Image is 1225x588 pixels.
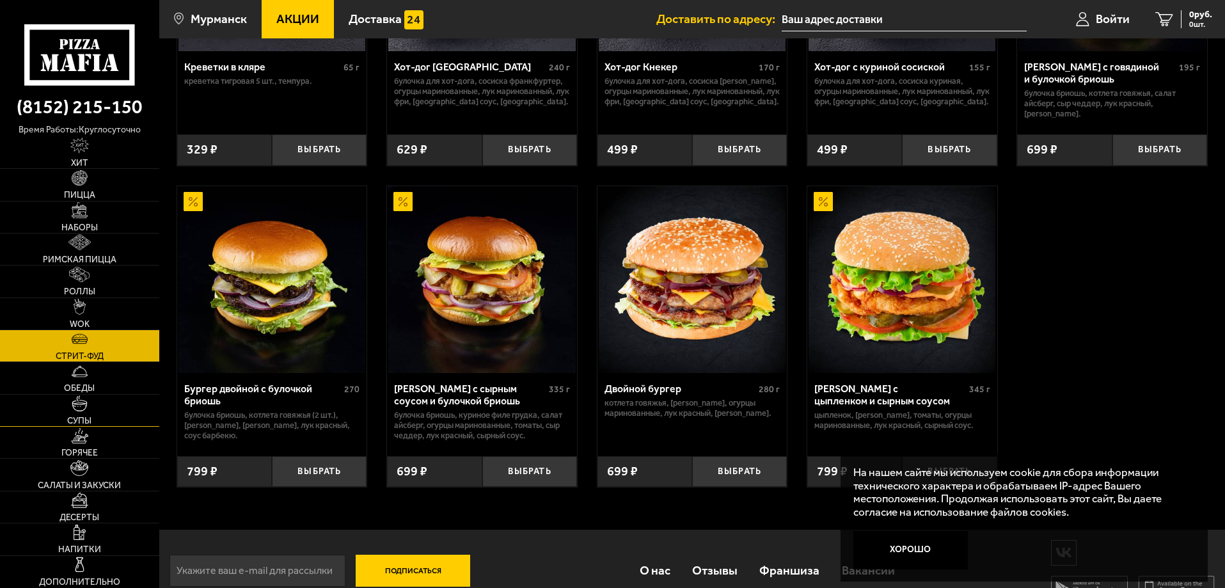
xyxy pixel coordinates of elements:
[39,578,120,587] span: Дополнительно
[1112,134,1207,166] button: Выбрать
[607,143,638,156] span: 499 ₽
[344,62,360,73] span: 65 г
[1189,10,1212,19] span: 0 руб.
[191,13,247,25] span: Мурманск
[549,62,570,73] span: 240 г
[817,143,848,156] span: 499 ₽
[184,192,203,211] img: Акционный
[67,417,91,425] span: Супы
[177,186,367,373] a: АкционныйБургер двойной с булочкой бриошь
[394,61,546,73] div: Хот-дог [GEOGRAPHIC_DATA]
[356,555,471,587] button: Подписаться
[184,61,341,73] div: Креветки в кляре
[38,481,121,490] span: Салаты и закуски
[272,134,367,166] button: Выбрать
[64,191,95,200] span: Пицца
[64,287,95,296] span: Роллы
[58,545,101,554] span: Напитки
[807,186,997,373] a: АкционныйБургер с цыпленком и сырным соусом
[170,555,345,587] input: Укажите ваш e-mail для рассылки
[70,320,90,329] span: WOK
[187,465,217,478] span: 799 ₽
[61,223,98,232] span: Наборы
[759,384,780,395] span: 280 г
[814,76,990,107] p: булочка для хот-дога, сосиска куриная, огурцы маринованные, лук маринованный, лук фри, [GEOGRAPHI...
[397,465,427,478] span: 699 ₽
[902,134,997,166] button: Выбрать
[184,383,342,407] div: Бургер двойной с булочкой бриошь
[61,449,98,457] span: Горячее
[393,192,413,211] img: Акционный
[394,410,570,441] p: булочка Бриошь, куриное филе грудка, салат айсберг, огурцы маринованные, томаты, сыр Чеддер, лук ...
[656,13,782,25] span: Доставить по адресу:
[178,186,365,373] img: Бургер двойной с булочкой бриошь
[853,531,968,569] button: Хорошо
[1027,143,1057,156] span: 699 ₽
[809,186,995,373] img: Бургер с цыпленком и сырным соусом
[1189,20,1212,28] span: 0 шт.
[184,76,360,86] p: креветка тигровая 5 шт., темпура.
[71,159,88,168] span: Хит
[853,466,1188,519] p: На нашем сайте мы используем cookie для сбора информации технического характера и обрабатываем IP...
[404,10,423,29] img: 15daf4d41897b9f0e9f617042186c801.svg
[272,456,367,488] button: Выбрать
[276,13,319,25] span: Акции
[184,410,360,441] p: булочка Бриошь, котлета говяжья (2 шт.), [PERSON_NAME], [PERSON_NAME], лук красный, соус барбекю.
[1179,62,1200,73] span: 195 г
[969,384,990,395] span: 345 г
[549,384,570,395] span: 335 г
[817,465,848,478] span: 799 ₽
[597,186,787,373] a: Двойной бургер
[759,62,780,73] span: 170 г
[394,383,546,407] div: [PERSON_NAME] с сырным соусом и булочкой бриошь
[599,186,786,373] img: Двойной бургер
[56,352,104,361] span: Стрит-фуд
[1024,88,1200,119] p: булочка Бриошь, котлета говяжья, салат айсберг, сыр Чеддер, лук красный, [PERSON_NAME].
[344,384,360,395] span: 270
[782,8,1027,31] input: Ваш адрес доставки
[692,456,787,488] button: Выбрать
[969,62,990,73] span: 155 г
[692,134,787,166] button: Выбрать
[814,61,966,73] div: Хот-дог с куриной сосиской
[605,61,756,73] div: Хот-дог Кнекер
[814,192,833,211] img: Акционный
[1096,13,1130,25] span: Войти
[605,398,780,418] p: котлета говяжья, [PERSON_NAME], огурцы маринованные, лук красный, [PERSON_NAME].
[1024,61,1176,85] div: [PERSON_NAME] с говядиной и булочкой бриошь
[388,186,575,373] img: Бургер куриный с сырным соусом и булочкой бриошь
[607,465,638,478] span: 699 ₽
[59,513,99,522] span: Десерты
[814,410,990,431] p: цыпленок, [PERSON_NAME], томаты, огурцы маринованные, лук красный, сырный соус.
[482,134,577,166] button: Выбрать
[394,76,570,107] p: булочка для хот-дога, сосиска Франкфуртер, огурцы маринованные, лук маринованный, лук фри, [GEOGR...
[387,186,577,373] a: АкционныйБургер куриный с сырным соусом и булочкой бриошь
[187,143,217,156] span: 329 ₽
[605,76,780,107] p: булочка для хот-дога, сосиска [PERSON_NAME], огурцы маринованные, лук маринованный, лук фри, [GEO...
[43,255,116,264] span: Римская пицца
[397,143,427,156] span: 629 ₽
[605,383,756,395] div: Двойной бургер
[64,384,95,393] span: Обеды
[482,456,577,488] button: Выбрать
[814,383,966,407] div: [PERSON_NAME] с цыпленком и сырным соусом
[349,13,402,25] span: Доставка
